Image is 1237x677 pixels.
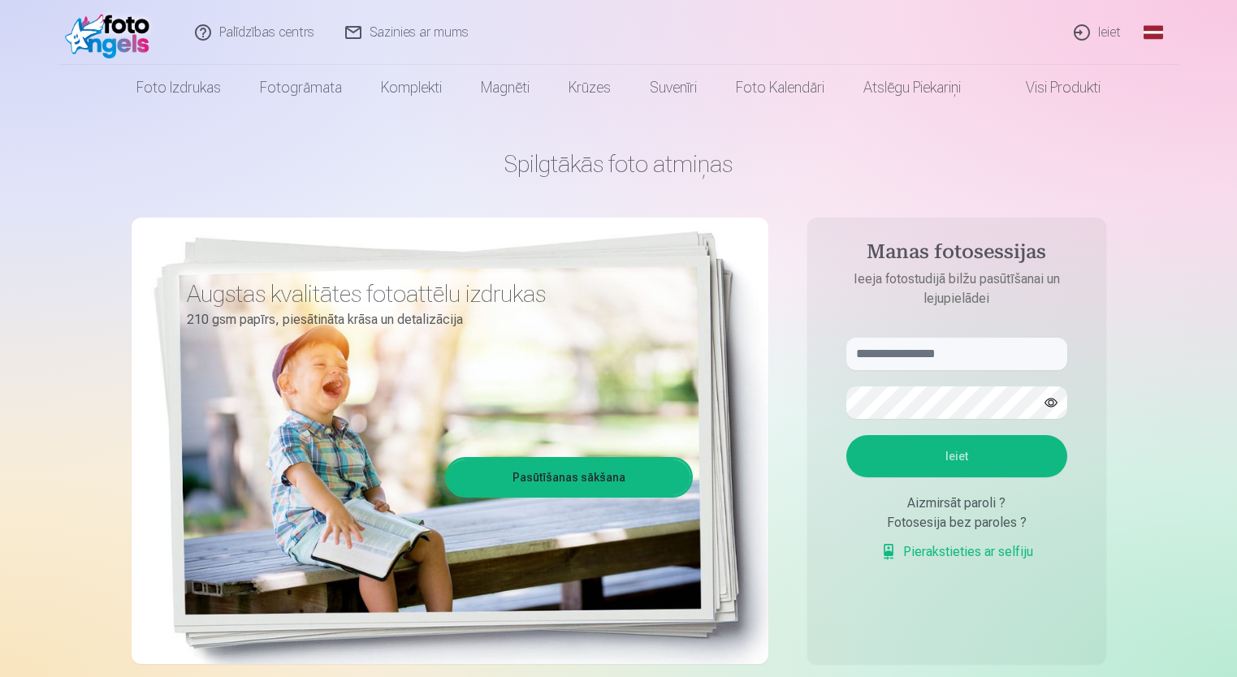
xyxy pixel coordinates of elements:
[187,308,681,331] p: 210 gsm papīrs, piesātināta krāsa un detalizācija
[132,149,1106,179] h1: Spilgtākās foto atmiņas
[65,6,158,58] img: /fa1
[117,65,240,110] a: Foto izdrukas
[830,270,1083,308] p: Ieeja fotostudijā bilžu pasūtīšanai un lejupielādei
[448,459,690,495] a: Pasūtīšanas sākšana
[846,494,1067,513] div: Aizmirsāt paroli ?
[630,65,716,110] a: Suvenīri
[187,279,681,308] h3: Augstas kvalitātes fotoattēlu izdrukas
[549,65,630,110] a: Krūzes
[830,240,1083,270] h4: Manas fotosessijas
[980,65,1120,110] a: Visi produkti
[846,513,1067,533] div: Fotosesija bez paroles ?
[716,65,844,110] a: Foto kalendāri
[880,542,1033,562] a: Pierakstieties ar selfiju
[240,65,361,110] a: Fotogrāmata
[461,65,549,110] a: Magnēti
[361,65,461,110] a: Komplekti
[844,65,980,110] a: Atslēgu piekariņi
[846,435,1067,477] button: Ieiet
